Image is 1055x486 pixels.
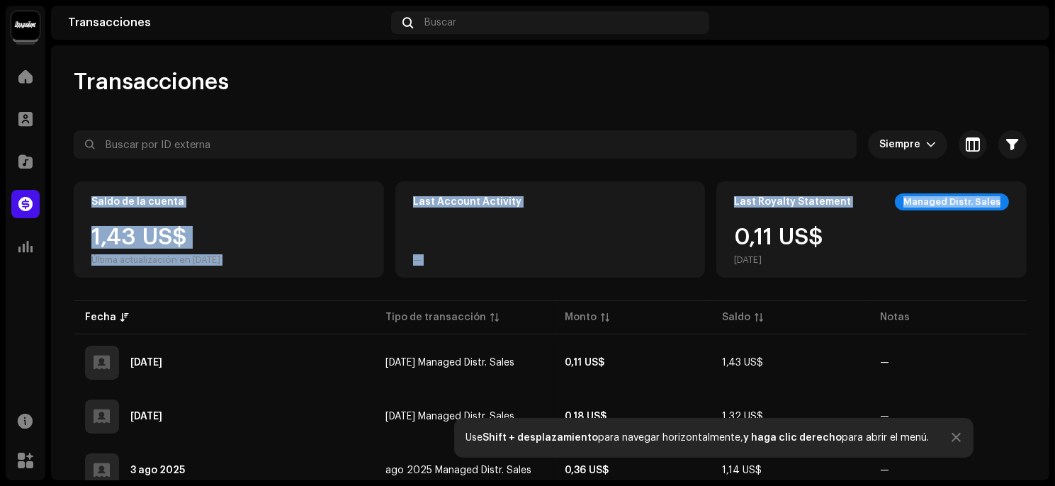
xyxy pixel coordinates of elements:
[91,254,220,266] div: Última actualización en [DATE]
[424,17,456,28] span: Buscar
[130,358,162,368] div: 8 oct 2025
[11,11,40,40] img: 10370c6a-d0e2-4592-b8a2-38f444b0ca44
[130,465,185,475] div: 3 ago 2025
[483,433,599,443] strong: Shift + desplazamiento
[85,310,116,324] div: Fecha
[68,17,385,28] div: Transacciones
[744,433,842,443] strong: y haga clic derecho
[734,254,823,266] div: [DATE]
[413,254,422,266] div: —
[734,196,851,208] div: Last Royalty Statement
[91,196,184,208] div: Saldo de la cuenta
[385,465,531,475] span: ago 2025 Managed Distr. Sales
[385,358,514,368] span: oct 2025 Managed Distr. Sales
[565,465,609,475] strong: 0,36 US$
[722,358,763,368] span: 1,43 US$
[880,412,889,422] re-a-table-badge: —
[74,130,857,159] input: Buscar por ID externa
[880,465,889,475] re-a-table-badge: —
[895,193,1009,210] div: Managed Distr. Sales
[880,358,889,368] re-a-table-badge: —
[879,130,926,159] span: Siempre
[926,130,936,159] div: dropdown trigger
[466,432,930,443] div: Use para navegar horizontalmente, para abrir el menú.
[1010,11,1032,34] img: 2782cdda-71d9-4e83-9892-0bdfd16ac054
[413,196,521,208] div: Last Account Activity
[722,465,762,475] span: 1,14 US$
[565,358,604,368] strong: 0,11 US$
[722,412,763,422] span: 1,32 US$
[722,310,750,324] div: Saldo
[74,68,229,96] span: Transacciones
[565,412,607,422] strong: 0,18 US$
[565,310,597,324] div: Monto
[385,412,514,422] span: sept 2025 Managed Distr. Sales
[385,310,486,324] div: Tipo de transacción
[130,412,162,422] div: 5 sept 2025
